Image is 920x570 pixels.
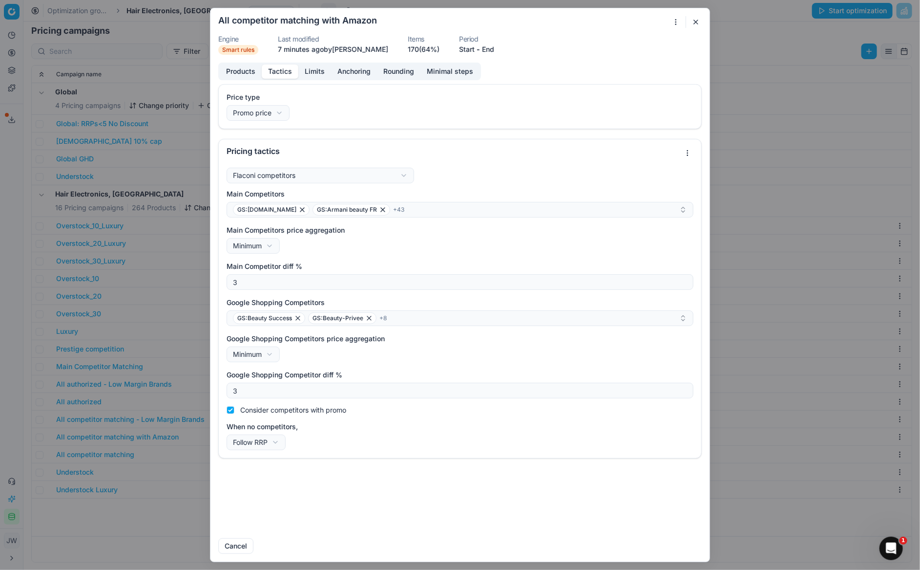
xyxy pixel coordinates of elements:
button: Anchoring [331,65,377,79]
span: 1 [899,537,907,545]
button: Rounding [377,65,420,79]
button: Tactics [262,65,298,79]
dt: Last modified [278,36,388,43]
iframe: Intercom live chat [879,537,903,560]
dt: Period [459,36,494,43]
div: Flaconi competitors [233,171,295,180]
button: Products [220,65,262,79]
span: Smart rules [218,45,258,55]
h2: All competitor matching with Amazon [218,16,377,25]
dt: Items [408,36,439,43]
button: GS:[DOMAIN_NAME]GS:Armani beauty FR+43 [227,202,693,218]
label: When no competitors, [227,422,693,432]
button: Cancel [218,538,253,554]
button: Minimal steps [420,65,480,79]
button: Limits [298,65,331,79]
span: - [477,44,480,54]
label: Consider competitors with promo [240,406,346,414]
button: GS:Beauty SuccessGS:Beauty-Privee+8 [227,310,693,326]
span: + 8 [379,314,387,322]
label: Google Shopping Competitors [227,298,693,307]
label: Main Competitors [227,189,693,199]
span: GS:Armani beauty FR [317,206,377,214]
a: 170(64%) [408,44,439,54]
label: Main Competitors price aggregation [227,225,693,235]
label: Google Shopping Competitor diff % [227,370,693,380]
span: GS:[DOMAIN_NAME] [237,206,296,214]
button: End [482,44,494,54]
label: Main Competitor diff % [227,262,693,271]
label: Price type [227,92,693,102]
div: Pricing tactics [227,147,680,155]
span: GS:Beauty Success [237,314,292,322]
span: GS:Beauty-Privee [313,314,363,322]
button: Start [459,44,475,54]
span: + 43 [393,206,404,214]
span: 7 minutes ago by [PERSON_NAME] [278,45,388,53]
dt: Engine [218,36,258,43]
label: Google Shopping Competitors price aggregation [227,334,693,344]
